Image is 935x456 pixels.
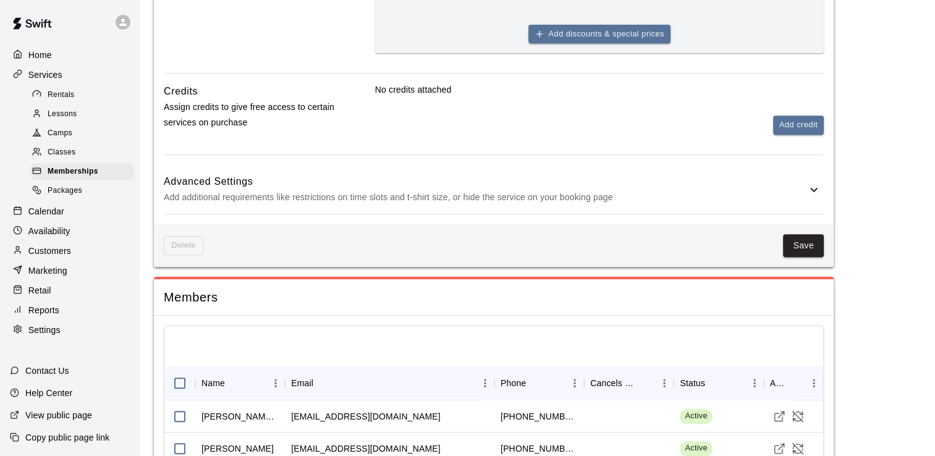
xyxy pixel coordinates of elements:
[48,108,77,120] span: Lessons
[30,144,134,161] div: Classes
[565,374,584,392] button: Menu
[201,442,274,455] div: Roberto Yglesias
[745,374,764,392] button: Menu
[10,261,129,280] a: Marketing
[201,410,279,423] div: Portia Botchway (kota)
[28,284,51,297] p: Retail
[30,85,139,104] a: Rentals
[28,304,59,316] p: Reports
[526,374,543,392] button: Sort
[195,366,285,400] div: Name
[225,374,242,392] button: Sort
[164,99,336,130] p: Assign credits to give free access to certain services on purchase
[501,410,578,423] div: +14256156971
[266,374,285,392] button: Menu
[30,182,134,200] div: Packages
[48,89,75,101] span: Rentals
[680,442,712,454] span: Active
[164,289,824,306] span: Members
[291,366,313,400] div: Email
[48,146,75,159] span: Classes
[28,245,71,257] p: Customers
[528,25,671,44] button: Add discounts & special prices
[10,46,129,64] a: Home
[30,163,134,180] div: Memberships
[48,166,98,178] span: Memberships
[30,104,139,124] a: Lessons
[501,442,578,455] div: +12066503578
[28,324,61,336] p: Settings
[30,87,134,104] div: Rentals
[30,124,139,143] a: Camps
[770,366,788,400] div: Actions
[770,407,789,426] a: Visit customer profile
[680,410,712,422] span: Active
[680,366,705,400] div: Status
[164,83,198,99] h6: Credits
[10,301,129,319] a: Reports
[30,143,139,163] a: Classes
[25,365,69,377] p: Contact Us
[313,374,331,392] button: Sort
[494,366,584,400] div: Phone
[789,407,807,426] button: Cancel Membership
[638,374,655,392] button: Sort
[30,125,134,142] div: Camps
[584,366,674,400] div: Cancels Date
[590,366,638,400] div: Cancels Date
[48,127,72,140] span: Camps
[28,69,62,81] p: Services
[764,366,824,400] div: Actions
[164,190,806,205] p: Add additional requirements like restrictions on time slots and t-shirt size, or hide the service...
[28,225,70,237] p: Availability
[787,374,805,392] button: Sort
[30,182,139,201] a: Packages
[476,374,494,392] button: Menu
[164,236,203,255] span: This membership cannot be deleted since it still has members
[30,163,139,182] a: Memberships
[773,116,824,135] button: Add credit
[10,202,129,221] a: Calendar
[705,374,722,392] button: Sort
[10,321,129,339] a: Settings
[28,205,64,217] p: Calendar
[285,366,494,400] div: Email
[28,264,67,277] p: Marketing
[48,185,82,197] span: Packages
[25,409,92,421] p: View public page
[291,442,440,455] div: robertoy@gmail.com
[10,222,129,240] a: Availability
[10,242,129,260] a: Customers
[28,49,52,61] p: Home
[30,106,134,123] div: Lessons
[25,387,72,399] p: Help Center
[10,65,129,84] a: Services
[783,234,824,257] button: Save
[805,374,823,392] button: Menu
[164,174,806,190] h6: Advanced Settings
[164,165,824,214] div: Advanced SettingsAdd additional requirements like restrictions on time slots and t-shirt size, or...
[291,410,440,423] div: pkbotchway@gmail.com
[501,366,526,400] div: Phone
[25,431,109,444] p: Copy public page link
[201,366,225,400] div: Name
[375,83,824,96] p: No credits attached
[10,281,129,300] a: Retail
[655,374,674,392] button: Menu
[674,366,763,400] div: Status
